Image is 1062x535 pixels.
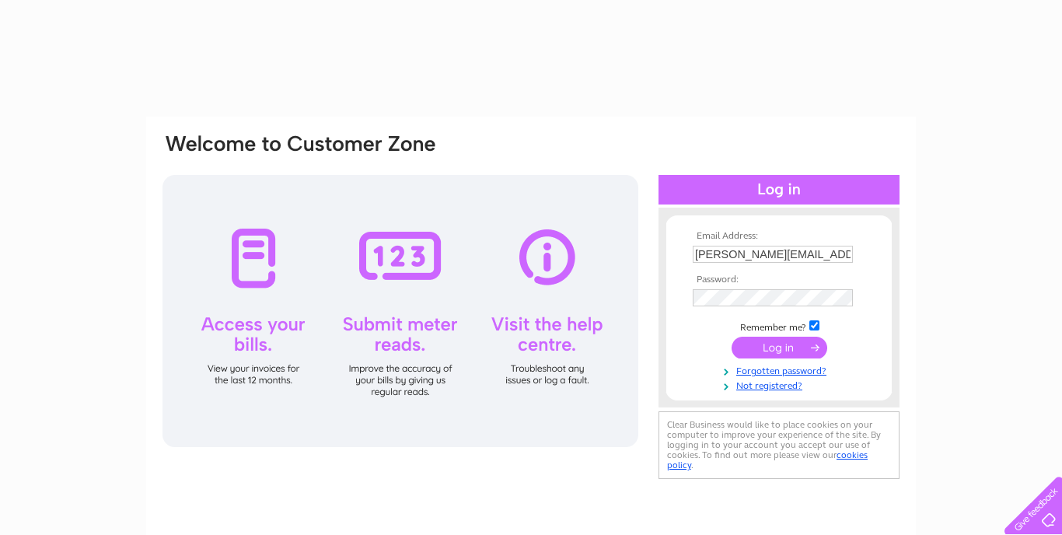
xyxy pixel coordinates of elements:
[689,318,869,334] td: Remember me?
[667,449,868,470] a: cookies policy
[693,362,869,377] a: Forgotten password?
[689,231,869,242] th: Email Address:
[689,274,869,285] th: Password:
[659,411,900,479] div: Clear Business would like to place cookies on your computer to improve your experience of the sit...
[693,377,869,392] a: Not registered?
[732,337,827,358] input: Submit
